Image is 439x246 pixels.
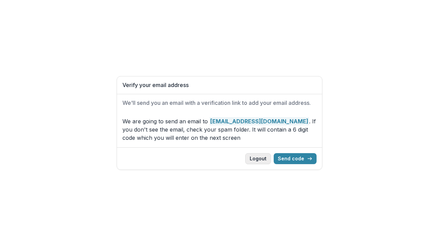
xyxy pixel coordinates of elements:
button: Logout [245,153,271,164]
p: We are going to send an email to . If you don't see the email, check your spam folder. It will co... [122,117,317,142]
strong: [EMAIL_ADDRESS][DOMAIN_NAME] [210,117,309,125]
h1: Verify your email address [122,82,317,88]
button: Send code [274,153,317,164]
h2: We'll send you an email with a verification link to add your email address. [122,100,317,106]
